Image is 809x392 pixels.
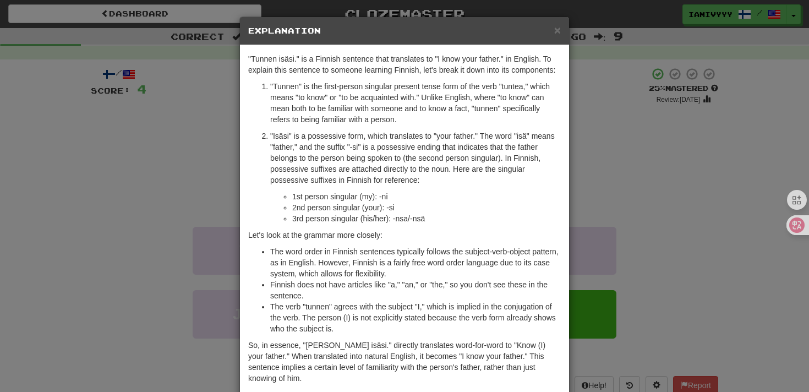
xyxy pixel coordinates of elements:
[554,24,561,36] span: ×
[292,202,561,213] li: 2nd person singular (your): -si
[270,81,561,125] p: "Tunnen" is the first-person singular present tense form of the verb "tuntea," which means "to kn...
[270,130,561,186] p: "Isäsi" is a possessive form, which translates to "your father." The word "isä" means "father," a...
[292,213,561,224] li: 3rd person singular (his/her): -nsa/-nsä
[270,301,561,334] li: The verb "tunnen" agrees with the subject "I," which is implied in the conjugation of the verb. T...
[270,246,561,279] li: The word order in Finnish sentences typically follows the subject-verb-object pattern, as in Engl...
[270,279,561,301] li: Finnish does not have articles like "a," "an," or "the," so you don't see these in the sentence.
[292,191,561,202] li: 1st person singular (my): -ni
[248,230,561,241] p: Let's look at the grammar more closely:
[248,25,561,36] h5: Explanation
[248,340,561,384] p: So, in essence, "[PERSON_NAME] isäsi." directly translates word-for-word to "Know (I) your father...
[248,53,561,75] p: "Tunnen isäsi." is a Finnish sentence that translates to "I know your father." in English. To exp...
[554,24,561,36] button: Close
